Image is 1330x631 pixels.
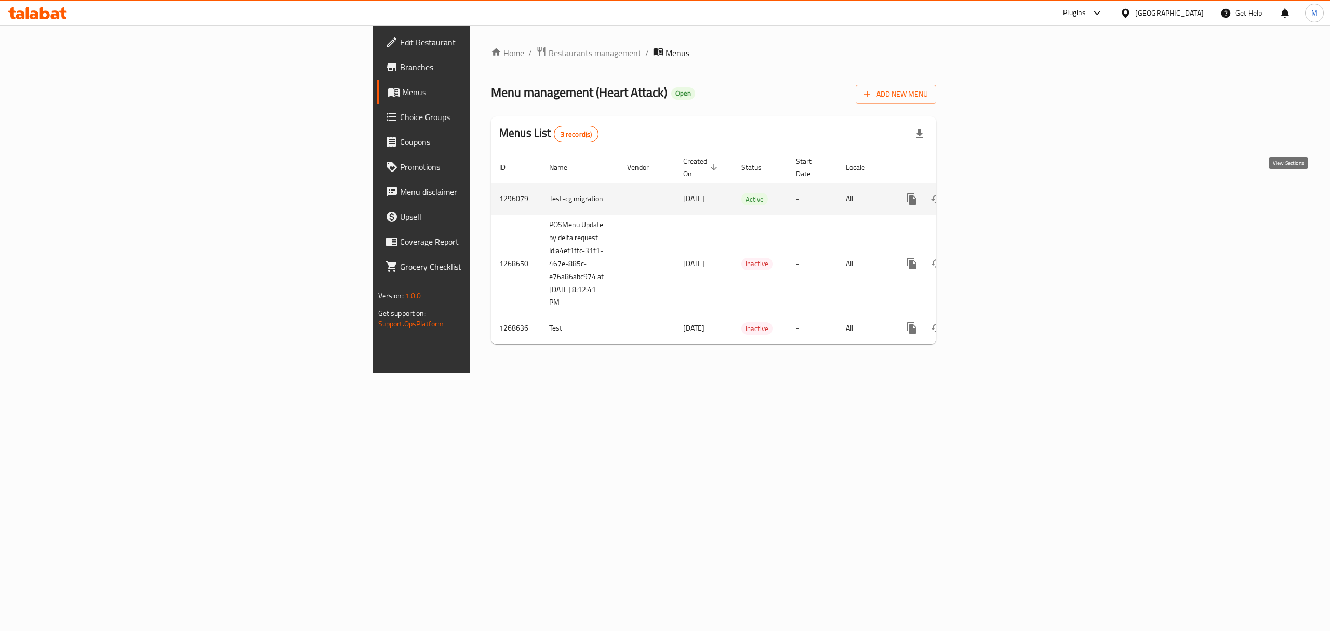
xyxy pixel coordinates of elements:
[899,315,924,340] button: more
[499,125,598,142] h2: Menus List
[788,215,837,312] td: -
[377,254,595,279] a: Grocery Checklist
[683,257,704,270] span: [DATE]
[837,312,891,344] td: All
[378,307,426,320] span: Get support on:
[400,235,587,248] span: Coverage Report
[491,152,1007,345] table: enhanced table
[491,46,936,60] nav: breadcrumb
[683,155,721,180] span: Created On
[554,129,598,139] span: 3 record(s)
[899,187,924,212] button: more
[671,87,695,100] div: Open
[400,111,587,123] span: Choice Groups
[924,251,949,276] button: Change Status
[671,89,695,98] span: Open
[400,136,587,148] span: Coupons
[400,36,587,48] span: Edit Restaurant
[1311,7,1318,19] span: M
[645,47,649,59] li: /
[864,88,928,101] span: Add New Menu
[907,122,932,147] div: Export file
[627,161,662,174] span: Vendor
[377,154,595,179] a: Promotions
[741,323,773,335] span: Inactive
[377,129,595,154] a: Coupons
[741,161,775,174] span: Status
[741,258,773,270] span: Inactive
[837,183,891,215] td: All
[377,30,595,55] a: Edit Restaurant
[846,161,879,174] span: Locale
[405,289,421,303] span: 1.0.0
[377,55,595,80] a: Branches
[1135,7,1204,19] div: [GEOGRAPHIC_DATA]
[666,47,689,59] span: Menus
[741,322,773,335] div: Inactive
[683,321,704,335] span: [DATE]
[377,80,595,104] a: Menus
[400,186,587,198] span: Menu disclaimer
[924,187,949,212] button: Change Status
[837,215,891,312] td: All
[402,86,587,98] span: Menus
[741,193,768,205] span: Active
[549,161,581,174] span: Name
[377,104,595,129] a: Choice Groups
[683,192,704,205] span: [DATE]
[796,155,825,180] span: Start Date
[400,161,587,173] span: Promotions
[400,260,587,273] span: Grocery Checklist
[377,204,595,229] a: Upsell
[856,85,936,104] button: Add New Menu
[377,229,595,254] a: Coverage Report
[400,211,587,223] span: Upsell
[899,251,924,276] button: more
[891,152,1007,183] th: Actions
[1063,7,1086,19] div: Plugins
[377,179,595,204] a: Menu disclaimer
[924,315,949,340] button: Change Status
[378,317,444,331] a: Support.OpsPlatform
[499,161,519,174] span: ID
[554,126,599,142] div: Total records count
[400,61,587,73] span: Branches
[378,289,404,303] span: Version:
[788,183,837,215] td: -
[788,312,837,344] td: -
